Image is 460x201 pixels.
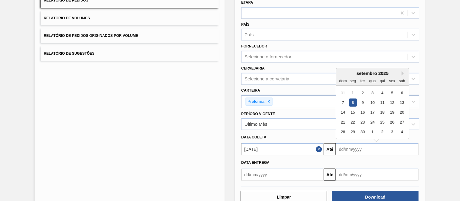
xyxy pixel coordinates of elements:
div: Selecione o fornecedor [245,54,291,60]
div: Not available domingo, 31 de agosto de 2025 [339,89,347,97]
button: Até [324,143,336,155]
label: Cervejaria [241,66,265,70]
span: Relatório de Sugestões [44,51,95,56]
label: Período Vigente [241,112,275,116]
label: Etapa [241,0,253,5]
div: Choose domingo, 21 de setembro de 2025 [339,118,347,126]
button: Close [316,143,324,155]
div: setembro 2025 [336,71,409,76]
div: Choose domingo, 7 de setembro de 2025 [339,99,347,107]
div: Choose terça-feira, 9 de setembro de 2025 [359,99,367,107]
div: Choose terça-feira, 23 de setembro de 2025 [359,118,367,126]
div: Choose segunda-feira, 15 de setembro de 2025 [349,109,357,117]
div: Choose sábado, 27 de setembro de 2025 [398,118,406,126]
div: qua [369,77,377,85]
div: Choose quinta-feira, 25 de setembro de 2025 [378,118,387,126]
div: ter [359,77,367,85]
div: qui [378,77,387,85]
div: Choose sexta-feira, 3 de outubro de 2025 [388,128,397,136]
button: Até [324,169,336,181]
div: Choose terça-feira, 2 de setembro de 2025 [359,89,367,97]
div: Choose sábado, 6 de setembro de 2025 [398,89,406,97]
div: Choose quinta-feira, 11 de setembro de 2025 [378,99,387,107]
button: Next Month [402,71,406,76]
div: Choose quinta-feira, 18 de setembro de 2025 [378,109,387,117]
div: dom [339,77,347,85]
label: País [241,22,250,27]
button: Relatório de Pedidos Originados por Volume [41,28,219,43]
div: Choose segunda-feira, 1 de setembro de 2025 [349,89,357,97]
div: Choose domingo, 28 de setembro de 2025 [339,128,347,136]
div: Choose quarta-feira, 1 de outubro de 2025 [369,128,377,136]
div: Choose quarta-feira, 3 de setembro de 2025 [369,89,377,97]
div: Choose domingo, 14 de setembro de 2025 [339,109,347,117]
div: País [245,32,254,37]
div: Choose sexta-feira, 5 de setembro de 2025 [388,89,397,97]
div: month 2025-09 [338,88,407,137]
div: Choose sexta-feira, 12 de setembro de 2025 [388,99,397,107]
input: dd/mm/yyyy [336,143,418,155]
div: Choose segunda-feira, 29 de setembro de 2025 [349,128,357,136]
div: Choose sábado, 4 de outubro de 2025 [398,128,406,136]
label: Fornecedor [241,44,267,48]
div: Choose quarta-feira, 24 de setembro de 2025 [369,118,377,126]
div: Choose terça-feira, 16 de setembro de 2025 [359,109,367,117]
span: Data coleta [241,135,267,139]
div: Choose quinta-feira, 2 de outubro de 2025 [378,128,387,136]
div: Choose segunda-feira, 8 de setembro de 2025 [349,99,357,107]
div: Choose quinta-feira, 4 de setembro de 2025 [378,89,387,97]
div: Choose sábado, 20 de setembro de 2025 [398,109,406,117]
div: Choose terça-feira, 30 de setembro de 2025 [359,128,367,136]
label: Carteira [241,88,260,92]
div: Selecione a cervejaria [245,76,290,81]
div: sex [388,77,397,85]
button: Relatório de Volumes [41,11,219,26]
input: dd/mm/yyyy [241,169,324,181]
span: Relatório de Pedidos Originados por Volume [44,34,138,38]
span: Relatório de Volumes [44,16,90,20]
div: Último Mês [245,122,267,127]
div: sab [398,77,406,85]
input: dd/mm/yyyy [241,143,324,155]
button: Relatório de Sugestões [41,46,219,61]
div: Choose segunda-feira, 22 de setembro de 2025 [349,118,357,126]
div: Choose sábado, 13 de setembro de 2025 [398,99,406,107]
div: Choose quarta-feira, 10 de setembro de 2025 [369,99,377,107]
div: Choose sexta-feira, 19 de setembro de 2025 [388,109,397,117]
div: seg [349,77,357,85]
div: Preforma [246,98,266,105]
div: Choose quarta-feira, 17 de setembro de 2025 [369,109,377,117]
span: Data entrega [241,160,270,165]
div: Choose sexta-feira, 26 de setembro de 2025 [388,118,397,126]
input: dd/mm/yyyy [336,169,418,181]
